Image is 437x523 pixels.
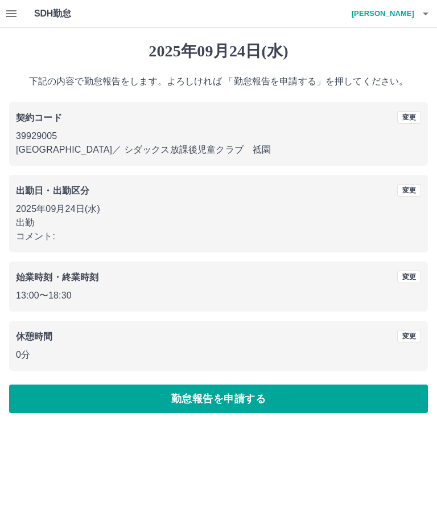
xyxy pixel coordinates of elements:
p: 下記の内容で勤怠報告をします。よろしければ 「勤怠報告を申請する」を押してください。 [9,75,428,88]
p: 2025年09月24日(水) [16,202,421,216]
p: 出勤 [16,216,421,230]
b: 出勤日・出勤区分 [16,186,89,195]
button: 変更 [397,184,421,197]
p: [GEOGRAPHIC_DATA] ／ シダックス放課後児童クラブ 祗園 [16,143,421,157]
p: 39929005 [16,129,421,143]
h1: 2025年09月24日(水) [9,42,428,61]
p: コメント: [16,230,421,243]
p: 13:00 〜 18:30 [16,289,421,303]
button: 変更 [397,330,421,342]
p: 0分 [16,348,421,362]
button: 変更 [397,271,421,283]
button: 勤怠報告を申請する [9,385,428,413]
b: 契約コード [16,113,62,122]
b: 始業時刻・終業時刻 [16,272,98,282]
b: 休憩時間 [16,332,53,341]
button: 変更 [397,111,421,124]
